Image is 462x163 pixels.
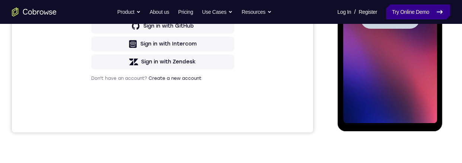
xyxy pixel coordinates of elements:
a: Pricing [178,4,193,19]
span: / [354,7,356,16]
button: Resources [242,4,272,19]
a: Go to the home page [12,7,57,16]
button: Tap to Start [23,100,82,120]
button: Product [117,4,141,19]
div: Sign in with GitHub [131,140,182,147]
input: Enter your email [84,71,218,79]
button: Use Cases [202,4,233,19]
a: Register [359,4,377,19]
span: Tap to Start [34,106,71,114]
p: or [147,107,154,113]
a: About us [150,4,169,19]
button: Sign in with Google [79,118,222,133]
button: Sign in [79,85,222,100]
a: Try Online Demo [386,4,450,19]
div: Sign in with Google [131,122,182,129]
a: Log In [337,4,351,19]
button: Sign in with GitHub [79,136,222,151]
h1: Sign in to your account [79,51,222,62]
